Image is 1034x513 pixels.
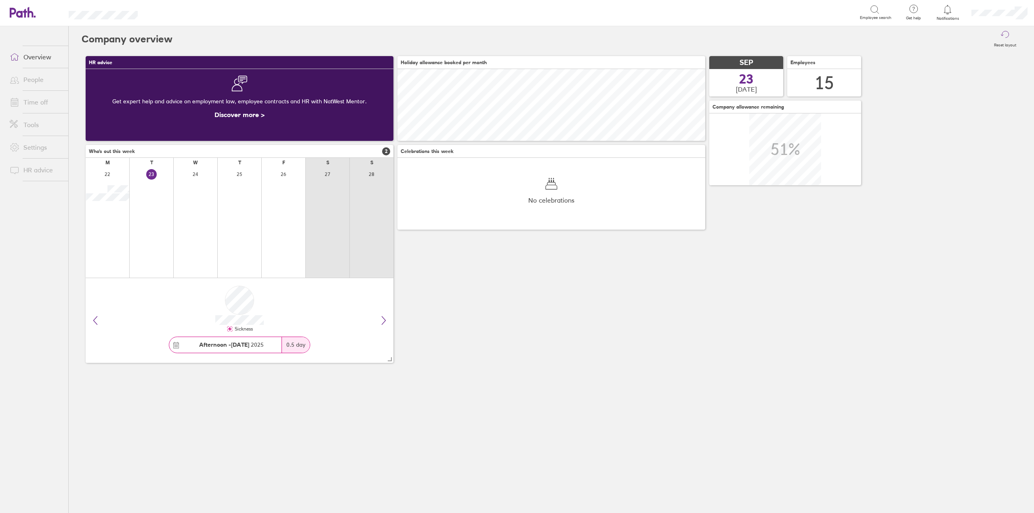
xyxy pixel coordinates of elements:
button: Reset layout [989,26,1021,52]
span: Who's out this week [89,149,135,154]
a: People [3,71,68,88]
div: S [370,160,373,165]
div: S [326,160,329,165]
div: 15 [815,73,834,93]
a: Tools [3,117,68,133]
span: Company allowance remaining [712,104,784,110]
span: Holiday allowance booked per month [401,60,487,65]
h2: Company overview [82,26,172,52]
span: HR advice [89,60,112,65]
a: Discover more > [214,111,265,119]
span: 23 [739,73,754,86]
span: 2 [382,147,390,155]
span: Employees [790,60,815,65]
div: T [238,160,241,165]
strong: [DATE] [231,341,249,348]
div: M [105,160,110,165]
span: [DATE] [736,86,757,93]
div: Sickness [233,326,253,332]
span: Notifications [935,16,961,21]
span: Employee search [860,15,891,20]
a: HR advice [3,162,68,178]
span: Get help [900,16,927,21]
a: Overview [3,49,68,65]
div: F [282,160,285,165]
div: W [193,160,198,165]
span: No celebrations [528,197,574,204]
a: Time off [3,94,68,110]
div: T [150,160,153,165]
span: SEP [740,59,753,67]
label: Reset layout [989,40,1021,48]
a: Settings [3,139,68,155]
strong: Afternoon - [199,341,231,348]
span: 2025 [199,341,264,348]
div: Search [160,8,180,16]
div: Get expert help and advice on employment law, employee contracts and HR with NatWest Mentor. [92,92,387,111]
span: Celebrations this week [401,149,454,154]
a: Notifications [935,4,961,21]
div: 0.5 day [282,337,310,353]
